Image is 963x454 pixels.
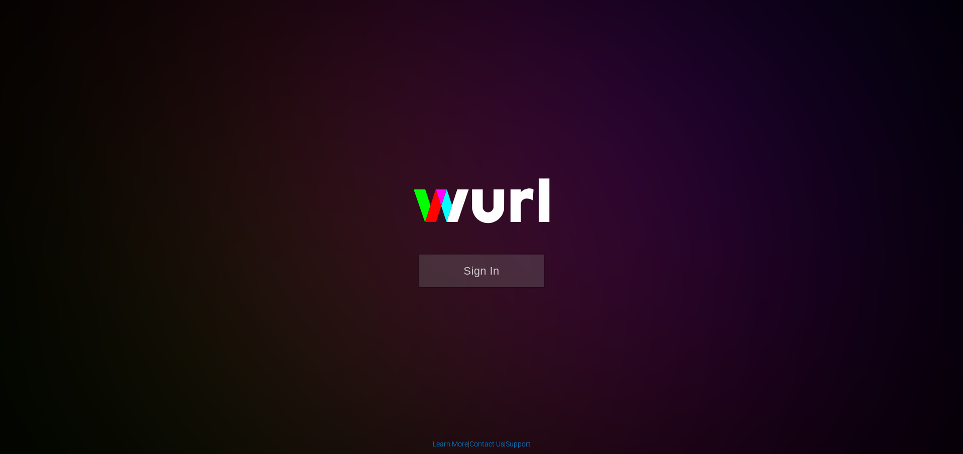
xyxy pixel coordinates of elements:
a: Learn More [433,440,468,448]
img: wurl-logo-on-black-223613ac3d8ba8fe6dc639794a292ebdb59501304c7dfd60c99c58986ef67473.svg [381,157,582,254]
a: Contact Us [469,440,504,448]
a: Support [506,440,531,448]
button: Sign In [419,255,544,287]
div: | | [433,439,531,449]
